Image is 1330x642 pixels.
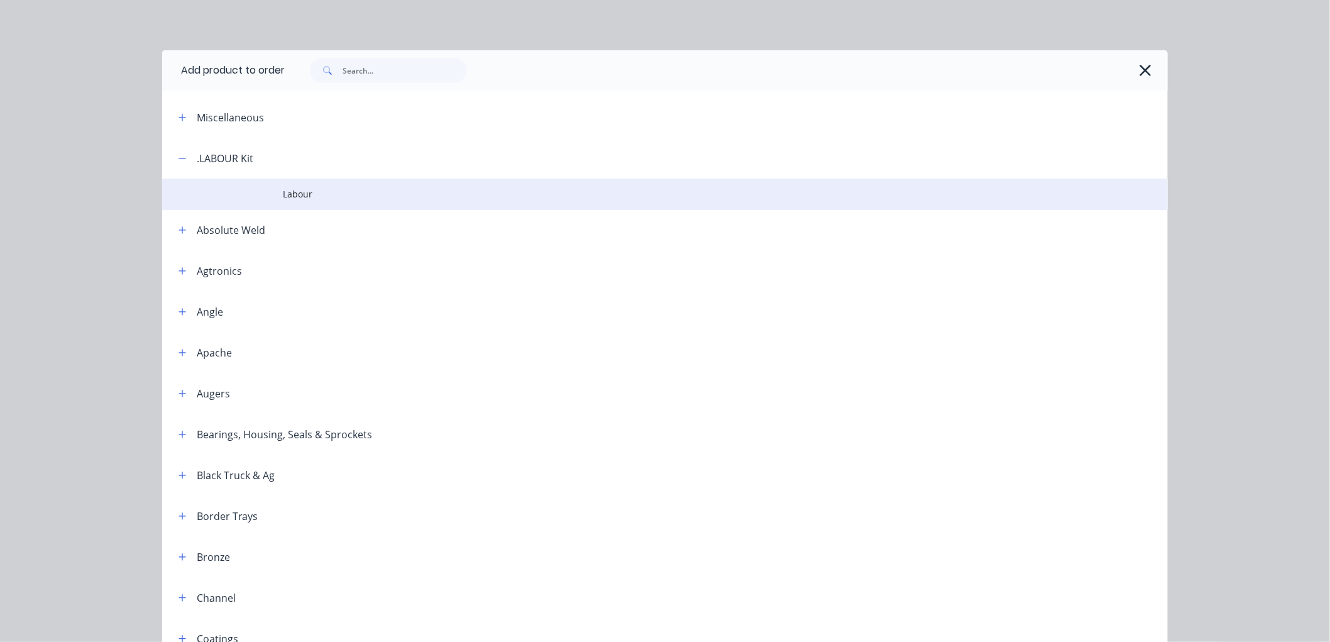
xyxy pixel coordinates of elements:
div: Black Truck & Ag [197,468,275,483]
div: Bearings, Housing, Seals & Sprockets [197,427,372,442]
div: Apache [197,345,232,360]
div: Absolute Weld [197,223,265,238]
input: Search... [343,58,467,83]
div: Augers [197,386,230,401]
div: Miscellaneous [197,110,264,125]
div: Add product to order [162,50,285,91]
span: Labour [283,187,991,201]
div: Border Trays [197,509,258,524]
div: Angle [197,304,223,319]
div: Channel [197,590,236,606]
div: Agtronics [197,263,242,279]
div: .LABOUR Kit [197,151,253,166]
div: Bronze [197,550,230,565]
